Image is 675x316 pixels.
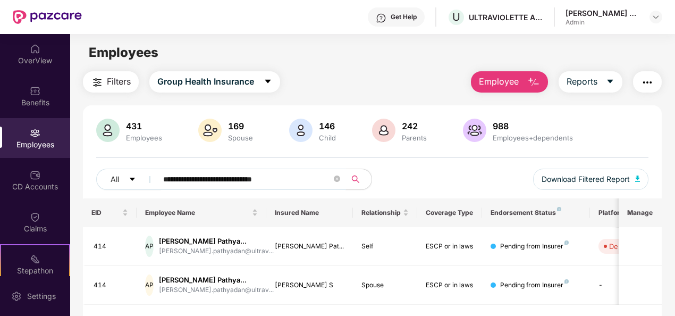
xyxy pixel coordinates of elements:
div: Employees+dependents [491,134,575,142]
div: Stepathon [1,265,69,276]
img: svg+xml;base64,PHN2ZyB4bWxucz0iaHR0cDovL3d3dy53My5vcmcvMjAwMC9zdmciIHhtbG5zOnhsaW5rPSJodHRwOi8vd3... [527,76,540,89]
img: svg+xml;base64,PHN2ZyBpZD0iU2V0dGluZy0yMHgyMCIgeG1sbnM9Imh0dHA6Ly93d3cudzMub3JnLzIwMDAvc3ZnIiB3aW... [11,291,22,302]
span: EID [91,209,121,217]
span: caret-down [129,176,136,184]
button: Employee [471,71,548,93]
div: Platform Status [598,209,657,217]
div: Endorsement Status [491,209,581,217]
div: 988 [491,121,575,131]
img: svg+xml;base64,PHN2ZyB4bWxucz0iaHR0cDovL3d3dy53My5vcmcvMjAwMC9zdmciIHhtbG5zOnhsaW5rPSJodHRwOi8vd3... [289,119,313,142]
div: [PERSON_NAME] S [275,280,344,290]
td: - [590,266,665,305]
button: Reportscaret-down [559,71,622,93]
img: svg+xml;base64,PHN2ZyB4bWxucz0iaHR0cDovL3d3dy53My5vcmcvMjAwMC9zdmciIHhtbG5zOnhsaW5rPSJodHRwOi8vd3... [198,119,222,142]
span: Filters [107,75,131,88]
button: Allcaret-down [96,169,161,190]
th: EID [83,198,137,227]
span: Employee Name [145,209,250,217]
div: Spouse [226,134,255,142]
span: Employees [89,45,158,60]
th: Insured Name [266,198,353,227]
img: svg+xml;base64,PHN2ZyB4bWxucz0iaHR0cDovL3d3dy53My5vcmcvMjAwMC9zdmciIHdpZHRoPSIyNCIgaGVpZ2h0PSIyNC... [91,76,104,89]
div: Pending from Insurer [500,242,569,252]
button: Filters [83,71,139,93]
img: svg+xml;base64,PHN2ZyBpZD0iQ2xhaW0iIHhtbG5zPSJodHRwOi8vd3d3LnczLm9yZy8yMDAwL3N2ZyIgd2lkdGg9IjIwIi... [30,212,40,222]
div: Employees [124,134,164,142]
span: caret-down [264,77,272,87]
div: [PERSON_NAME].pathyadan@ultrav... [159,285,274,295]
div: [PERSON_NAME] Pathya... [159,275,274,285]
div: 431 [124,121,164,131]
div: AP [145,236,154,257]
img: svg+xml;base64,PHN2ZyB4bWxucz0iaHR0cDovL3d3dy53My5vcmcvMjAwMC9zdmciIHdpZHRoPSI4IiBoZWlnaHQ9IjgiIH... [557,207,561,211]
div: 146 [317,121,338,131]
div: Admin [566,18,640,27]
img: svg+xml;base64,PHN2ZyBpZD0iRHJvcGRvd24tMzJ4MzIiIHhtbG5zPSJodHRwOi8vd3d3LnczLm9yZy8yMDAwL3N2ZyIgd2... [652,13,660,21]
img: svg+xml;base64,PHN2ZyBpZD0iQmVuZWZpdHMiIHhtbG5zPSJodHRwOi8vd3d3LnczLm9yZy8yMDAwL3N2ZyIgd2lkdGg9Ij... [30,86,40,96]
div: 242 [400,121,429,131]
div: Deleted [609,241,635,252]
img: svg+xml;base64,PHN2ZyBpZD0iSG9tZSIgeG1sbnM9Imh0dHA6Ly93d3cudzMub3JnLzIwMDAvc3ZnIiB3aWR0aD0iMjAiIG... [30,44,40,54]
div: 169 [226,121,255,131]
span: close-circle [334,176,340,182]
div: Pending from Insurer [500,280,569,290]
div: ULTRAVIOLETTE AUTOMOTIVE PRIVATE LIMITED [469,12,543,22]
span: Group Health Insurance [157,75,254,88]
div: Spouse [361,280,409,290]
th: Manage [619,198,662,227]
span: Employee [479,75,519,88]
img: svg+xml;base64,PHN2ZyBpZD0iSGVscC0zMngzMiIgeG1sbnM9Imh0dHA6Ly93d3cudzMub3JnLzIwMDAvc3ZnIiB3aWR0aD... [376,13,386,23]
img: svg+xml;base64,PHN2ZyB4bWxucz0iaHR0cDovL3d3dy53My5vcmcvMjAwMC9zdmciIHdpZHRoPSIyNCIgaGVpZ2h0PSIyNC... [641,76,654,89]
img: svg+xml;base64,PHN2ZyBpZD0iRW1wbG95ZWVzIiB4bWxucz0iaHR0cDovL3d3dy53My5vcmcvMjAwMC9zdmciIHdpZHRoPS... [30,128,40,138]
span: Reports [567,75,597,88]
div: Child [317,134,338,142]
div: 414 [94,280,129,290]
div: [PERSON_NAME] E A [566,8,640,18]
img: New Pazcare Logo [13,10,82,24]
img: svg+xml;base64,PHN2ZyB4bWxucz0iaHR0cDovL3d3dy53My5vcmcvMjAwMC9zdmciIHdpZHRoPSIyMSIgaGVpZ2h0PSIyMC... [30,254,40,264]
img: svg+xml;base64,PHN2ZyBpZD0iQ0RfQWNjb3VudHMiIGRhdGEtbmFtZT0iQ0QgQWNjb3VudHMiIHhtbG5zPSJodHRwOi8vd3... [30,170,40,180]
img: svg+xml;base64,PHN2ZyB4bWxucz0iaHR0cDovL3d3dy53My5vcmcvMjAwMC9zdmciIHdpZHRoPSI4IiBoZWlnaHQ9IjgiIH... [564,240,569,245]
button: search [345,169,372,190]
div: ESCP or in laws [426,280,474,290]
div: [PERSON_NAME].pathyadan@ultrav... [159,246,274,256]
th: Coverage Type [417,198,482,227]
div: Settings [24,291,59,302]
div: [PERSON_NAME] Pat... [275,242,344,252]
div: Self [361,242,409,252]
div: AP [145,275,154,296]
th: Relationship [353,198,418,227]
span: caret-down [606,77,614,87]
img: svg+xml;base64,PHN2ZyB4bWxucz0iaHR0cDovL3d3dy53My5vcmcvMjAwMC9zdmciIHhtbG5zOnhsaW5rPSJodHRwOi8vd3... [635,176,640,182]
th: Employee Name [137,198,266,227]
img: svg+xml;base64,PHN2ZyB4bWxucz0iaHR0cDovL3d3dy53My5vcmcvMjAwMC9zdmciIHdpZHRoPSI4IiBoZWlnaHQ9IjgiIH... [564,279,569,284]
div: [PERSON_NAME] Pathya... [159,236,274,246]
div: 414 [94,242,129,252]
div: Get Help [391,13,417,21]
span: Download Filtered Report [542,173,630,185]
img: svg+xml;base64,PHN2ZyB4bWxucz0iaHR0cDovL3d3dy53My5vcmcvMjAwMC9zdmciIHhtbG5zOnhsaW5rPSJodHRwOi8vd3... [96,119,120,142]
button: Group Health Insurancecaret-down [149,71,280,93]
span: U [452,11,460,23]
span: close-circle [334,174,340,185]
img: svg+xml;base64,PHN2ZyB4bWxucz0iaHR0cDovL3d3dy53My5vcmcvMjAwMC9zdmciIHhtbG5zOnhsaW5rPSJodHRwOi8vd3... [372,119,395,142]
span: Relationship [361,209,401,217]
div: Parents [400,134,429,142]
span: All [111,173,119,185]
div: ESCP or in laws [426,242,474,252]
span: search [345,175,366,184]
img: svg+xml;base64,PHN2ZyB4bWxucz0iaHR0cDovL3d3dy53My5vcmcvMjAwMC9zdmciIHhtbG5zOnhsaW5rPSJodHRwOi8vd3... [463,119,486,142]
button: Download Filtered Report [533,169,649,190]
